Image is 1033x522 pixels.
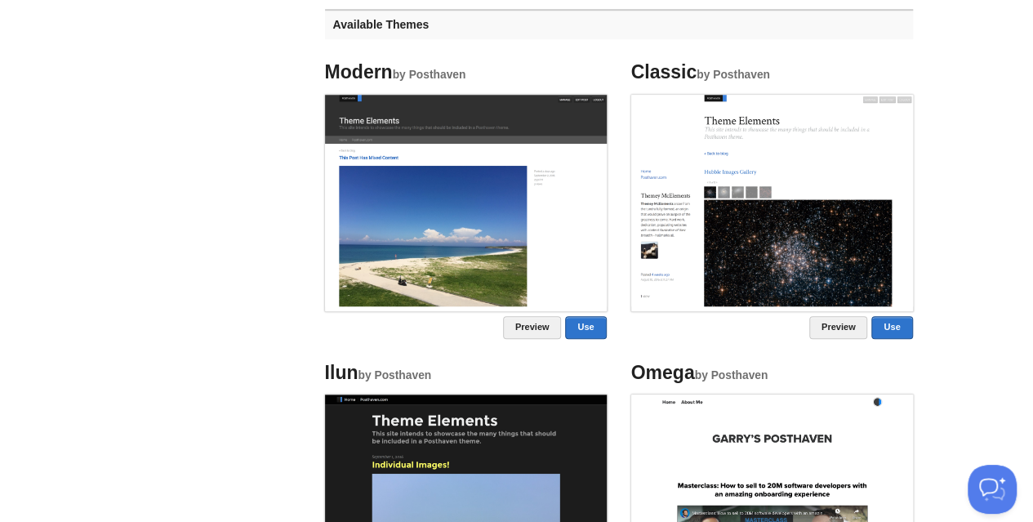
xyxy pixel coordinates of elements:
[968,465,1017,514] iframe: Help Scout Beacon - Open
[694,369,768,381] small: by Posthaven
[503,316,562,339] a: Preview
[565,316,606,339] a: Use
[393,69,466,81] small: by Posthaven
[325,95,607,306] img: Screenshot
[631,95,913,306] img: Screenshot
[631,62,913,83] h4: Classic
[871,316,912,339] a: Use
[325,62,607,83] h4: Modern
[697,69,770,81] small: by Posthaven
[358,369,431,381] small: by Posthaven
[325,363,607,383] h4: Ilun
[325,9,913,39] h3: Available Themes
[809,316,868,339] a: Preview
[631,363,913,383] h4: Omega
